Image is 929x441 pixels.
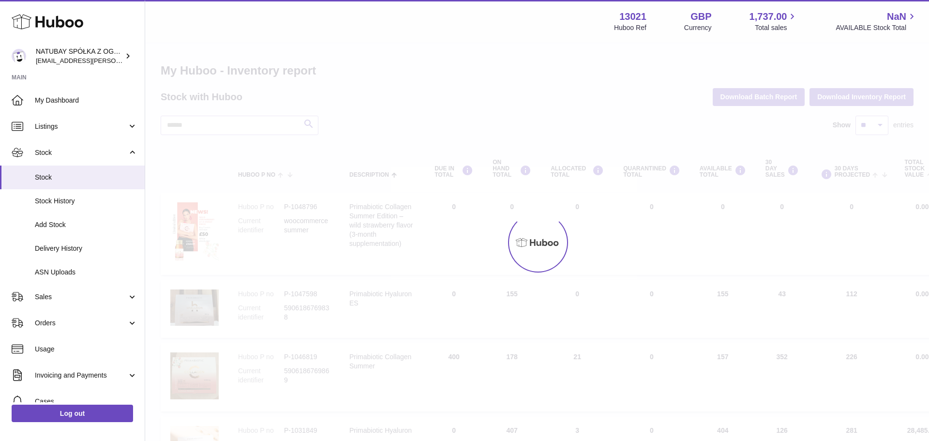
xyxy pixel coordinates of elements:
span: Orders [35,319,127,328]
span: Invoicing and Payments [35,371,127,380]
span: Delivery History [35,244,137,253]
img: kacper.antkowski@natubay.pl [12,49,26,63]
span: AVAILABLE Stock Total [836,23,917,32]
span: Cases [35,397,137,406]
a: Log out [12,405,133,422]
strong: 13021 [619,10,646,23]
div: NATUBAY SPÓŁKA Z OGRANICZONĄ ODPOWIEDZIALNOŚCIĄ [36,47,123,65]
strong: GBP [690,10,711,23]
span: [EMAIL_ADDRESS][PERSON_NAME][DOMAIN_NAME] [36,57,194,64]
span: Total sales [755,23,798,32]
span: Stock History [35,197,137,206]
span: Stock [35,173,137,182]
span: Usage [35,345,137,354]
span: Listings [35,122,127,131]
span: Add Stock [35,220,137,229]
span: NaN [887,10,906,23]
span: My Dashboard [35,96,137,105]
a: NaN AVAILABLE Stock Total [836,10,917,32]
span: ASN Uploads [35,268,137,277]
div: Huboo Ref [614,23,646,32]
a: 1,737.00 Total sales [749,10,798,32]
span: Sales [35,292,127,302]
div: Currency [684,23,712,32]
span: 1,737.00 [749,10,787,23]
span: Stock [35,148,127,157]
